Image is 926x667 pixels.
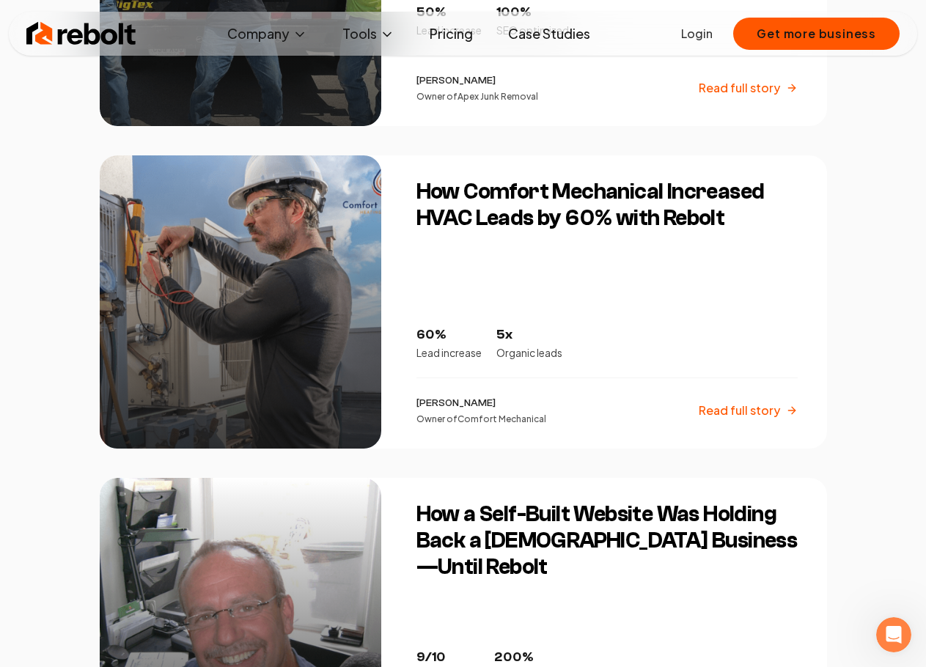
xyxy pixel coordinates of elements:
[496,19,602,48] a: Case Studies
[416,325,482,345] p: 60%
[876,617,911,652] iframe: Intercom live chat
[733,18,900,50] button: Get more business
[416,179,798,232] h3: How Comfort Mechanical Increased HVAC Leads by 60% with Rebolt
[216,19,319,48] button: Company
[681,25,713,43] a: Login
[416,73,538,88] p: [PERSON_NAME]
[699,79,780,97] p: Read full story
[416,413,546,425] p: Owner of Comfort Mechanical
[418,19,485,48] a: Pricing
[416,2,482,23] p: 50%
[496,325,562,345] p: 5x
[699,402,780,419] p: Read full story
[416,396,546,410] p: [PERSON_NAME]
[496,2,569,23] p: 100%
[496,345,562,360] p: Organic leads
[331,19,406,48] button: Tools
[26,19,136,48] img: Rebolt Logo
[100,155,827,449] a: How Comfort Mechanical Increased HVAC Leads by 60% with ReboltHow Comfort Mechanical Increased HV...
[416,91,538,103] p: Owner of Apex Junk Removal
[416,345,482,360] p: Lead increase
[416,501,798,581] h3: How a Self-Built Website Was Holding Back a [DEMOGRAPHIC_DATA] Business—Until Rebolt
